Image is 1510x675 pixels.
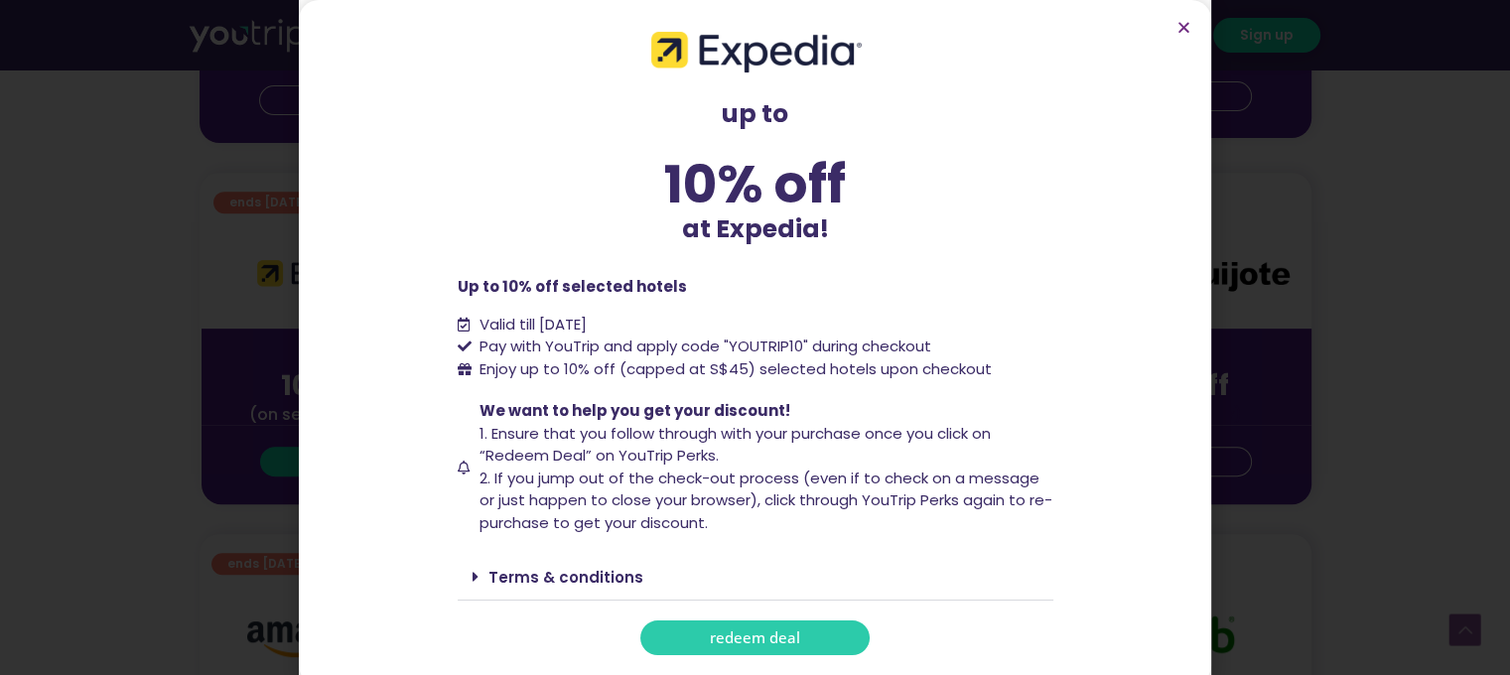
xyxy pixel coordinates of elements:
span: redeem deal [710,630,800,645]
p: Up to 10% off selected hotels [458,276,1053,299]
a: Terms & conditions [488,567,643,588]
a: redeem deal [640,620,870,655]
p: at Expedia! [458,210,1053,248]
p: up to [458,95,1053,133]
div: 10% off [458,158,1053,210]
a: Close [1176,20,1191,35]
span: 1. Ensure that you follow through with your purchase once you click on “Redeem Deal” on YouTrip P... [480,423,991,467]
span: We want to help you get your discount! [480,400,790,421]
span: Enjoy up to 10% off (capped at S$45) selected hotels upon checkout [475,358,992,381]
span: 2. If you jump out of the check-out process (even if to check on a message or just happen to clos... [480,468,1052,533]
div: Terms & conditions [458,554,1053,601]
span: Pay with YouTrip and apply code "YOUTRIP10" during checkout [475,336,931,358]
span: Valid till [DATE] [480,314,587,335]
